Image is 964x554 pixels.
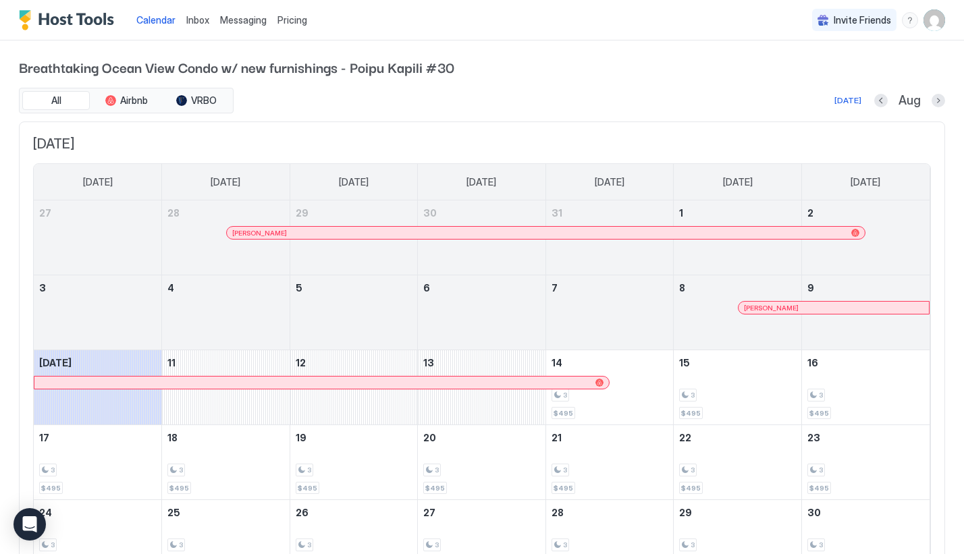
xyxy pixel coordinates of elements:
span: 30 [807,507,821,518]
span: Inbox [186,14,209,26]
span: 3 [307,541,311,549]
span: $495 [554,409,573,418]
span: $495 [681,484,701,493]
td: August 15, 2025 [674,350,802,425]
span: 21 [552,432,562,443]
span: 3 [435,541,439,549]
a: August 16, 2025 [802,350,930,375]
a: Monday [197,164,254,200]
td: July 28, 2025 [162,200,290,275]
span: 23 [807,432,820,443]
a: August 28, 2025 [546,500,674,525]
a: August 15, 2025 [674,350,801,375]
td: August 20, 2025 [418,425,546,500]
span: 1 [679,207,683,219]
span: 27 [423,507,435,518]
span: 3 [51,541,55,549]
td: July 30, 2025 [418,200,546,275]
a: August 18, 2025 [162,425,290,450]
span: $495 [41,484,61,493]
span: 3 [691,391,695,399]
span: 7 [552,282,558,294]
td: August 11, 2025 [162,350,290,425]
a: August 26, 2025 [290,500,418,525]
span: $495 [425,484,445,493]
span: $495 [298,484,317,493]
span: [PERSON_NAME] [744,304,799,312]
div: User profile [923,9,945,31]
a: August 11, 2025 [162,350,290,375]
a: August 27, 2025 [418,500,545,525]
span: 9 [807,282,814,294]
span: 3 [563,466,567,474]
a: August 5, 2025 [290,275,418,300]
td: August 19, 2025 [290,425,418,500]
td: August 13, 2025 [418,350,546,425]
td: July 27, 2025 [34,200,162,275]
span: [DATE] [39,357,72,368]
span: 3 [691,541,695,549]
a: Calendar [136,13,176,27]
a: Host Tools Logo [19,10,120,30]
td: August 2, 2025 [801,200,930,275]
button: Next month [932,94,945,107]
td: August 18, 2025 [162,425,290,500]
a: August 8, 2025 [674,275,801,300]
span: Breathtaking Ocean View Condo w/ new furnishings - Poipu Kapili #30 [19,57,945,77]
a: August 21, 2025 [546,425,674,450]
span: 13 [423,357,434,368]
span: VRBO [191,94,217,107]
span: [DATE] [339,176,369,188]
span: 18 [167,432,178,443]
button: Previous month [874,94,888,107]
a: August 22, 2025 [674,425,801,450]
span: [DATE] [595,176,624,188]
span: Calendar [136,14,176,26]
span: 30 [423,207,437,219]
a: Friday [709,164,766,200]
span: $495 [554,484,573,493]
span: [DATE] [723,176,753,188]
span: 4 [167,282,174,294]
span: 5 [296,282,302,294]
span: 26 [296,507,309,518]
div: [PERSON_NAME] [744,304,923,312]
div: tab-group [19,88,234,113]
span: 3 [307,466,311,474]
td: August 17, 2025 [34,425,162,500]
span: 2 [807,207,813,219]
a: July 29, 2025 [290,200,418,225]
div: [DATE] [834,94,861,107]
a: August 17, 2025 [34,425,161,450]
td: August 5, 2025 [290,275,418,350]
span: 11 [167,357,176,368]
span: [DATE] [211,176,240,188]
span: 3 [563,541,567,549]
button: All [22,91,90,110]
span: All [51,94,61,107]
a: August 7, 2025 [546,275,674,300]
a: August 9, 2025 [802,275,930,300]
span: Invite Friends [834,14,891,26]
span: [DATE] [33,136,931,153]
span: 29 [679,507,692,518]
button: VRBO [163,91,230,110]
a: Saturday [837,164,894,200]
span: 3 [179,466,183,474]
a: August 12, 2025 [290,350,418,375]
div: menu [902,12,918,28]
span: 16 [807,357,818,368]
span: 25 [167,507,180,518]
td: August 16, 2025 [801,350,930,425]
span: 20 [423,432,436,443]
div: Open Intercom Messenger [14,508,46,541]
span: 8 [679,282,685,294]
span: [DATE] [466,176,496,188]
td: August 12, 2025 [290,350,418,425]
td: August 4, 2025 [162,275,290,350]
a: August 3, 2025 [34,275,161,300]
a: Wednesday [453,164,510,200]
span: 3 [819,466,823,474]
td: August 6, 2025 [418,275,546,350]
